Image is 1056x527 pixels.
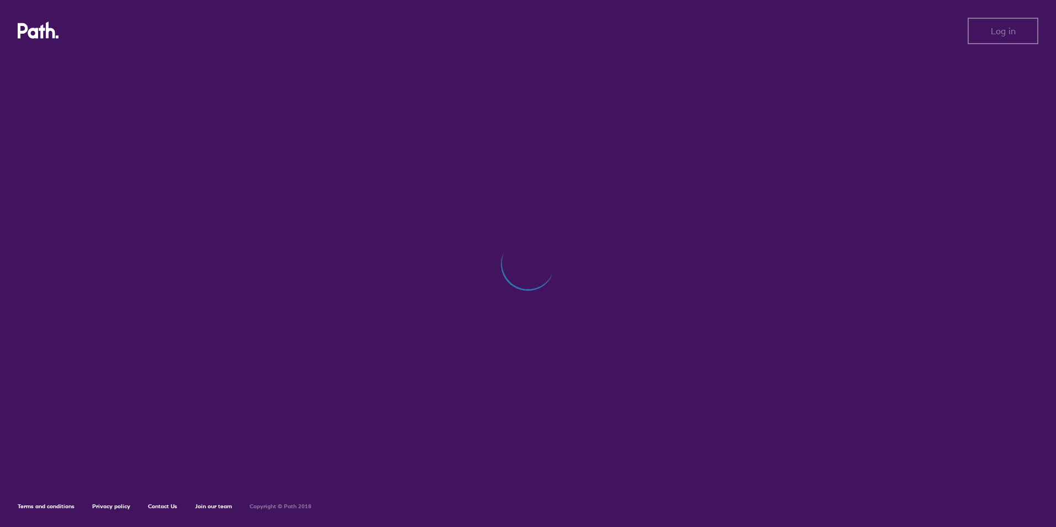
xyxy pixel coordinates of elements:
a: Join our team [195,503,232,510]
button: Log in [968,18,1038,44]
a: Terms and conditions [18,503,75,510]
h6: Copyright © Path 2018 [250,503,311,510]
a: Privacy policy [92,503,130,510]
a: Contact Us [148,503,177,510]
span: Log in [991,26,1016,36]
